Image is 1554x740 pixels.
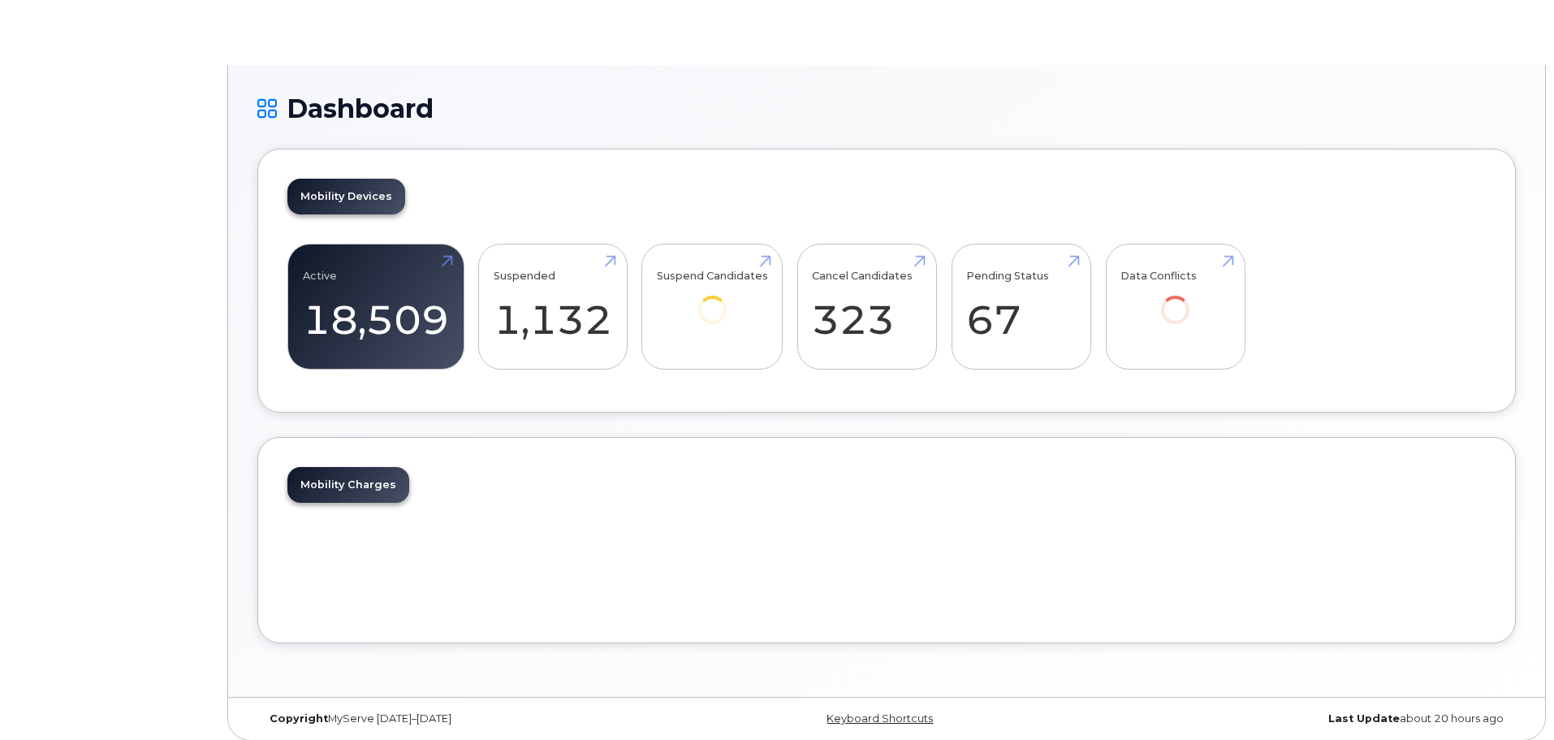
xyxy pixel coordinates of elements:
a: Suspend Candidates [657,253,768,347]
a: Cancel Candidates 323 [812,253,922,361]
a: Suspended 1,132 [494,253,612,361]
a: Pending Status 67 [966,253,1076,361]
div: about 20 hours ago [1096,712,1516,725]
a: Active 18,509 [303,253,449,361]
a: Mobility Charges [287,467,409,503]
a: Data Conflicts [1120,253,1230,347]
a: Keyboard Shortcuts [827,712,933,725]
div: MyServe [DATE]–[DATE] [257,712,677,725]
strong: Copyright [270,712,328,725]
h1: Dashboard [257,94,1516,123]
a: Mobility Devices [287,179,405,214]
strong: Last Update [1328,712,1400,725]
